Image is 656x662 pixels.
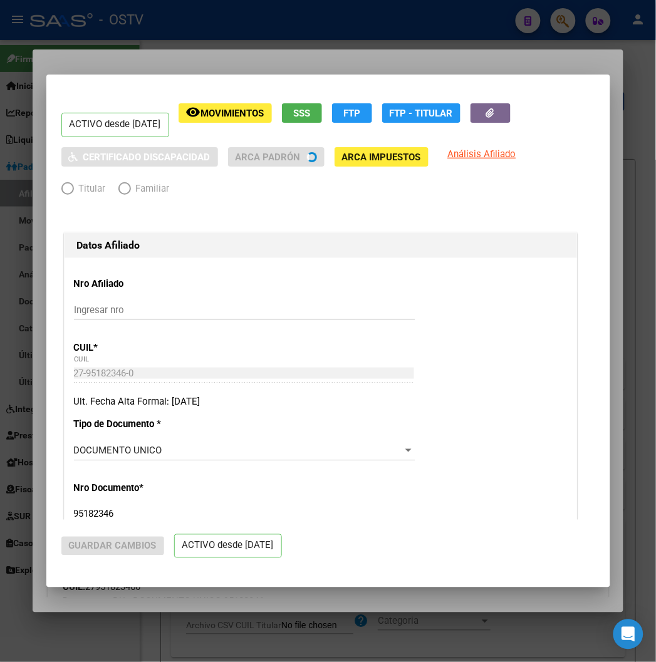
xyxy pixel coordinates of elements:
button: Certificado Discapacidad [61,147,218,167]
button: SSS [282,103,322,123]
p: Tipo de Documento * [74,418,222,432]
button: Guardar Cambios [61,537,164,556]
span: Movimientos [201,108,264,119]
p: Nro Documento [74,482,222,496]
h1: Datos Afiliado [77,238,565,253]
mat-icon: remove_red_eye [186,105,201,120]
p: Nro Afiliado [74,277,222,291]
span: Certificado Discapacidad [83,152,211,163]
span: ARCA Impuestos [342,152,421,163]
span: Titular [74,182,106,196]
span: Análisis Afiliado [448,148,516,160]
mat-radio-group: Elija una opción [61,185,182,197]
button: FTP [332,103,372,123]
button: ARCA Impuestos [335,147,429,167]
div: Open Intercom Messenger [613,619,643,649]
p: CUIL [74,341,222,355]
div: Ult. Fecha Alta Formal: [DATE] [74,395,568,409]
button: FTP - Titular [382,103,461,123]
span: FTP - Titular [390,108,453,119]
span: FTP [343,108,360,119]
span: Familiar [131,182,170,196]
p: ACTIVO desde [DATE] [61,113,169,137]
p: ACTIVO desde [DATE] [174,534,282,559]
span: Guardar Cambios [69,540,157,552]
span: SSS [293,108,310,119]
span: DOCUMENTO UNICO [74,445,162,457]
span: ARCA Padrón [236,152,301,163]
button: Movimientos [179,103,272,123]
button: ARCA Padrón [228,147,325,167]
